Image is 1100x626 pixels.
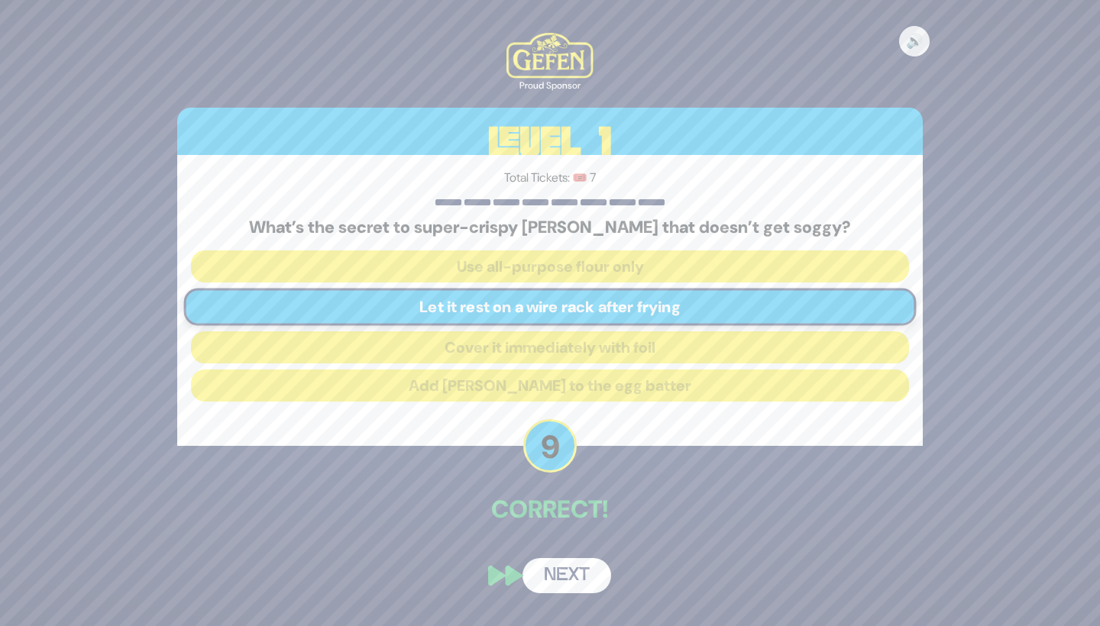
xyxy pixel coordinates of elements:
[191,218,909,237] h5: What’s the secret to super-crispy [PERSON_NAME] that doesn’t get soggy?
[522,558,611,593] button: Next
[191,250,909,282] button: Use all-purpose flour only
[506,33,593,79] img: Kedem
[191,331,909,363] button: Cover it immediately with foil
[506,79,593,92] div: Proud Sponsor
[191,369,909,402] button: Add [PERSON_NAME] to the egg batter
[191,169,909,187] p: Total Tickets: 🎟️ 7
[184,288,917,325] button: Let it rest on a wire rack after frying
[177,491,923,528] p: Correct!
[899,26,930,56] button: 🔊
[523,419,577,473] p: 9
[177,108,923,176] h3: Level 1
